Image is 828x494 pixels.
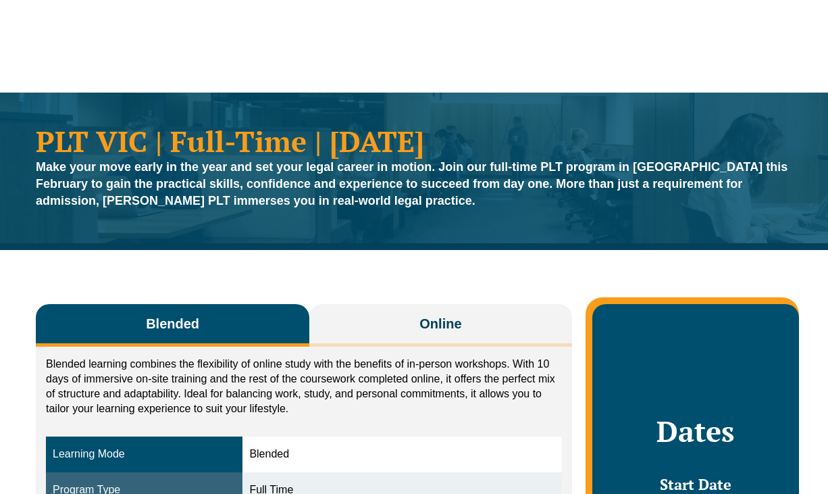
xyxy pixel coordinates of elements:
[660,474,731,494] span: Start Date
[419,314,461,333] span: Online
[146,314,199,333] span: Blended
[36,126,792,155] h1: PLT VIC | Full-Time | [DATE]
[46,357,562,416] p: Blended learning combines the flexibility of online study with the benefits of in-person workshop...
[36,160,787,207] strong: Make your move early in the year and set your legal career in motion. Join our full-time PLT prog...
[249,447,554,462] div: Blended
[606,414,785,448] h2: Dates
[53,447,236,462] div: Learning Mode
